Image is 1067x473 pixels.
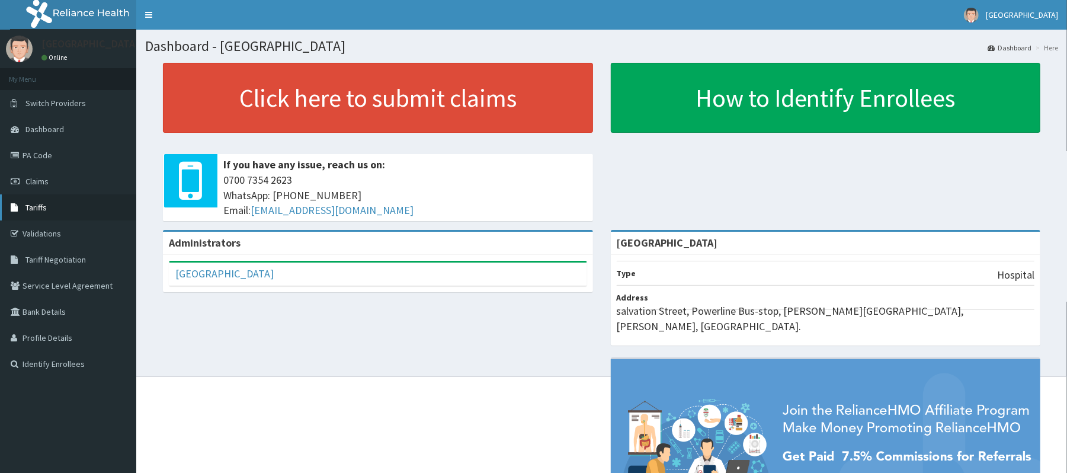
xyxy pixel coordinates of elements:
p: salvation Street, Powerline Bus-stop, [PERSON_NAME][GEOGRAPHIC_DATA], [PERSON_NAME], [GEOGRAPHIC_... [617,303,1035,334]
a: How to Identify Enrollees [611,63,1041,133]
b: If you have any issue, reach us on: [223,158,385,171]
strong: [GEOGRAPHIC_DATA] [617,236,718,250]
span: Switch Providers [25,98,86,108]
img: User Image [6,36,33,62]
b: Address [617,292,649,303]
span: Tariffs [25,202,47,213]
a: Online [41,53,70,62]
b: Type [617,268,636,279]
li: Here [1033,43,1058,53]
span: 0700 7354 2623 WhatsApp: [PHONE_NUMBER] Email: [223,172,587,218]
span: Tariff Negotiation [25,254,86,265]
p: Hospital [997,267,1034,283]
h1: Dashboard - [GEOGRAPHIC_DATA] [145,39,1058,54]
p: [GEOGRAPHIC_DATA] [41,39,139,49]
a: Click here to submit claims [163,63,593,133]
span: Claims [25,176,49,187]
a: Dashboard [988,43,1031,53]
a: [EMAIL_ADDRESS][DOMAIN_NAME] [251,203,414,217]
span: [GEOGRAPHIC_DATA] [986,9,1058,20]
a: [GEOGRAPHIC_DATA] [175,267,274,280]
b: Administrators [169,236,241,250]
span: Dashboard [25,124,64,135]
img: User Image [964,8,979,23]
